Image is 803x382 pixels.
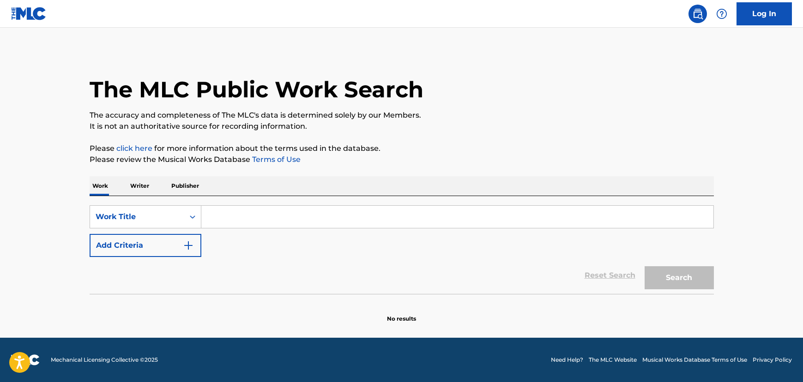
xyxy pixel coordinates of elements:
[716,8,727,19] img: help
[90,234,201,257] button: Add Criteria
[96,211,179,222] div: Work Title
[11,354,40,365] img: logo
[250,155,301,164] a: Terms of Use
[753,356,792,364] a: Privacy Policy
[169,176,202,196] p: Publisher
[737,2,792,25] a: Log In
[90,110,714,121] p: The accuracy and completeness of The MLC's data is determined solely by our Members.
[90,76,423,103] h1: The MLC Public Work Search
[692,8,703,19] img: search
[712,5,731,23] div: Help
[387,304,416,323] p: No results
[90,205,714,294] form: Search Form
[90,121,714,132] p: It is not an authoritative source for recording information.
[90,154,714,165] p: Please review the Musical Works Database
[90,176,111,196] p: Work
[116,144,152,153] a: click here
[51,356,158,364] span: Mechanical Licensing Collective © 2025
[551,356,583,364] a: Need Help?
[589,356,637,364] a: The MLC Website
[90,143,714,154] p: Please for more information about the terms used in the database.
[127,176,152,196] p: Writer
[688,5,707,23] a: Public Search
[642,356,747,364] a: Musical Works Database Terms of Use
[11,7,47,20] img: MLC Logo
[183,240,194,251] img: 9d2ae6d4665cec9f34b9.svg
